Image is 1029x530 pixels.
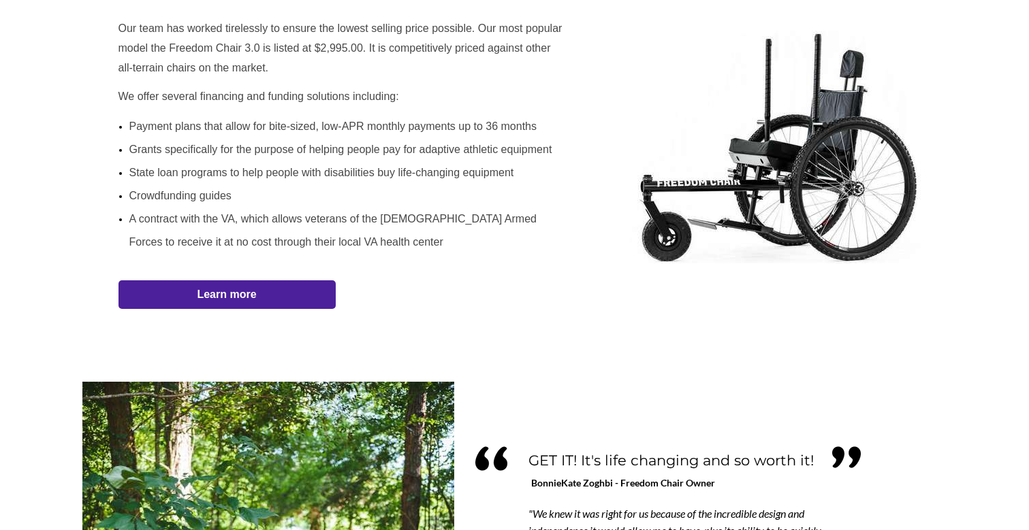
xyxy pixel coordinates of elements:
[129,167,514,178] span: State loan programs to help people with disabilities buy life-changing equipment
[48,329,165,354] input: Get more information
[118,280,336,309] a: Learn more
[118,90,399,102] span: We offer several financing and funding solutions including:
[129,120,537,132] span: Payment plans that allow for bite-sized, low-APR monthly payments up to 36 months
[528,452,814,469] span: GET IT! It's life changing and so worth it!
[129,144,552,155] span: Grants specifically for the purpose of helping people pay for adaptive athletic equipment
[118,22,563,73] span: Our team has worked tirelessly to ensure the lowest selling price possible. Our most popular mode...
[531,477,715,488] span: BonnieKate Zoghbi - Freedom Chair Owner
[129,213,537,248] span: A contract with the VA, which allows veterans of the [DEMOGRAPHIC_DATA] Armed Forces to receive i...
[197,288,256,300] strong: Learn more
[129,190,232,201] span: Crowdfunding guides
